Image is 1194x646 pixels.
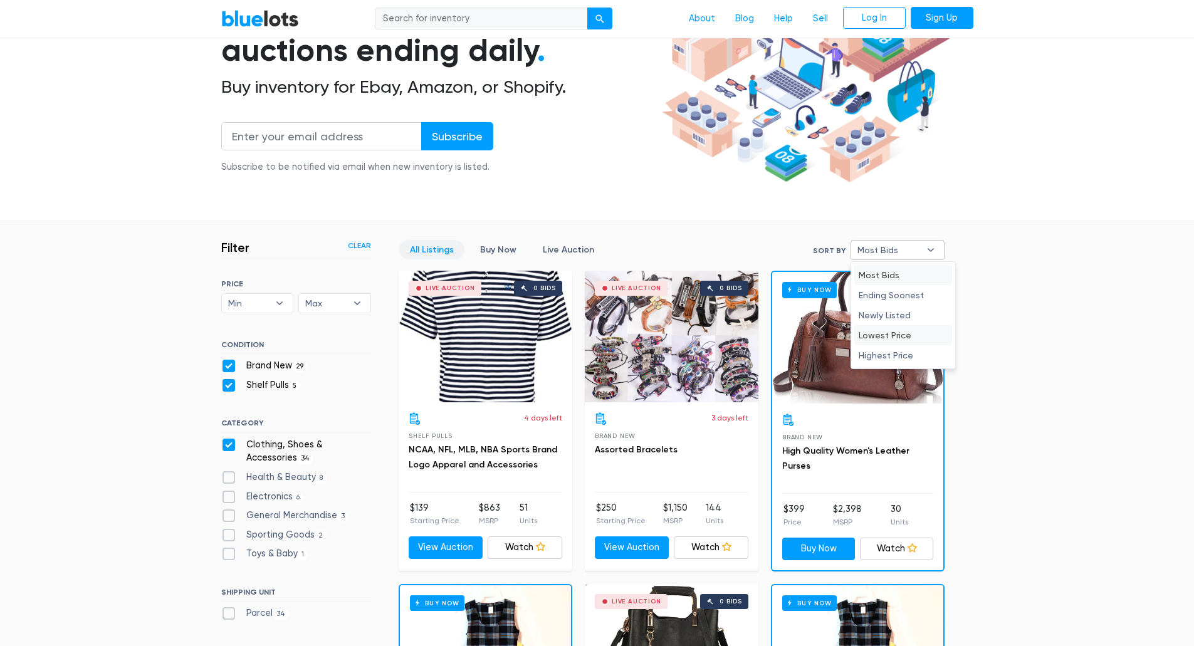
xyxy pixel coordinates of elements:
[221,359,308,373] label: Brand New
[782,595,837,611] h6: Buy Now
[488,536,562,559] a: Watch
[585,271,758,402] a: Live Auction 0 bids
[782,434,823,440] span: Brand New
[315,531,327,541] span: 2
[679,7,725,31] a: About
[706,515,723,526] p: Units
[854,305,952,325] li: Newly Listed
[348,240,371,251] a: Clear
[221,160,493,174] div: Subscribe to be notified via email when new inventory is listed.
[674,536,748,559] a: Watch
[289,381,301,391] span: 5
[612,598,661,605] div: Live Auction
[918,241,944,259] b: ▾
[857,241,920,259] span: Most Bids
[532,240,605,259] a: Live Auction
[843,7,906,29] a: Log In
[409,444,557,470] a: NCAA, NFL, MLB, NBA Sports Brand Logo Apparel and Accessories
[298,550,308,560] span: 1
[720,285,742,291] div: 0 bids
[663,501,688,526] li: $1,150
[410,595,464,611] h6: Buy Now
[221,588,371,602] h6: SHIPPING UNIT
[833,516,862,528] p: MSRP
[409,432,453,439] span: Shelf Pulls
[337,511,349,521] span: 3
[537,31,545,69] span: .
[520,501,537,526] li: 51
[782,282,837,298] h6: Buy Now
[399,271,572,402] a: Live Auction 0 bids
[663,515,688,526] p: MSRP
[596,501,646,526] li: $250
[266,294,293,313] b: ▾
[221,490,304,504] label: Electronics
[297,454,314,464] span: 34
[316,473,327,483] span: 8
[595,536,669,559] a: View Auction
[221,471,327,484] label: Health & Beauty
[221,547,308,561] label: Toys & Baby
[854,285,952,305] li: Ending Soonest
[293,492,304,503] span: 6
[595,444,678,455] a: Assorted Bracelets
[344,294,370,313] b: ▾
[891,503,908,528] li: 30
[410,501,459,526] li: $139
[273,610,290,620] span: 34
[375,8,588,30] input: Search for inventory
[305,294,347,313] span: Max
[854,265,952,285] li: Most Bids
[782,538,856,560] a: Buy Now
[221,240,249,255] h3: Filter
[520,515,537,526] p: Units
[783,503,805,528] li: $399
[595,432,636,439] span: Brand New
[221,528,327,542] label: Sporting Goods
[221,378,301,392] label: Shelf Pulls
[891,516,908,528] p: Units
[854,345,952,365] li: Highest Price
[409,536,483,559] a: View Auction
[292,362,308,372] span: 29
[469,240,527,259] a: Buy Now
[813,245,846,256] label: Sort By
[221,419,371,432] h6: CATEGORY
[764,7,803,31] a: Help
[783,516,805,528] p: Price
[221,9,299,28] a: BlueLots
[221,607,290,620] label: Parcel
[854,325,952,345] li: Lowest Price
[221,509,349,523] label: General Merchandise
[706,501,723,526] li: 144
[860,538,933,560] a: Watch
[772,272,943,404] a: Buy Now
[221,340,371,354] h6: CONDITION
[533,285,556,291] div: 0 bids
[228,294,270,313] span: Min
[479,501,500,526] li: $863
[524,412,562,424] p: 4 days left
[612,285,661,291] div: Live Auction
[711,412,748,424] p: 3 days left
[720,598,742,605] div: 0 bids
[833,503,862,528] li: $2,398
[479,515,500,526] p: MSRP
[725,7,764,31] a: Blog
[426,285,475,291] div: Live Auction
[221,279,371,288] h6: PRICE
[803,7,838,31] a: Sell
[596,515,646,526] p: Starting Price
[911,7,973,29] a: Sign Up
[221,438,371,465] label: Clothing, Shoes & Accessories
[421,122,493,150] input: Subscribe
[782,445,909,471] a: High Quality Women's Leather Purses
[221,122,422,150] input: Enter your email address
[399,240,464,259] a: All Listings
[410,515,459,526] p: Starting Price
[221,76,657,98] h2: Buy inventory for Ebay, Amazon, or Shopify.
